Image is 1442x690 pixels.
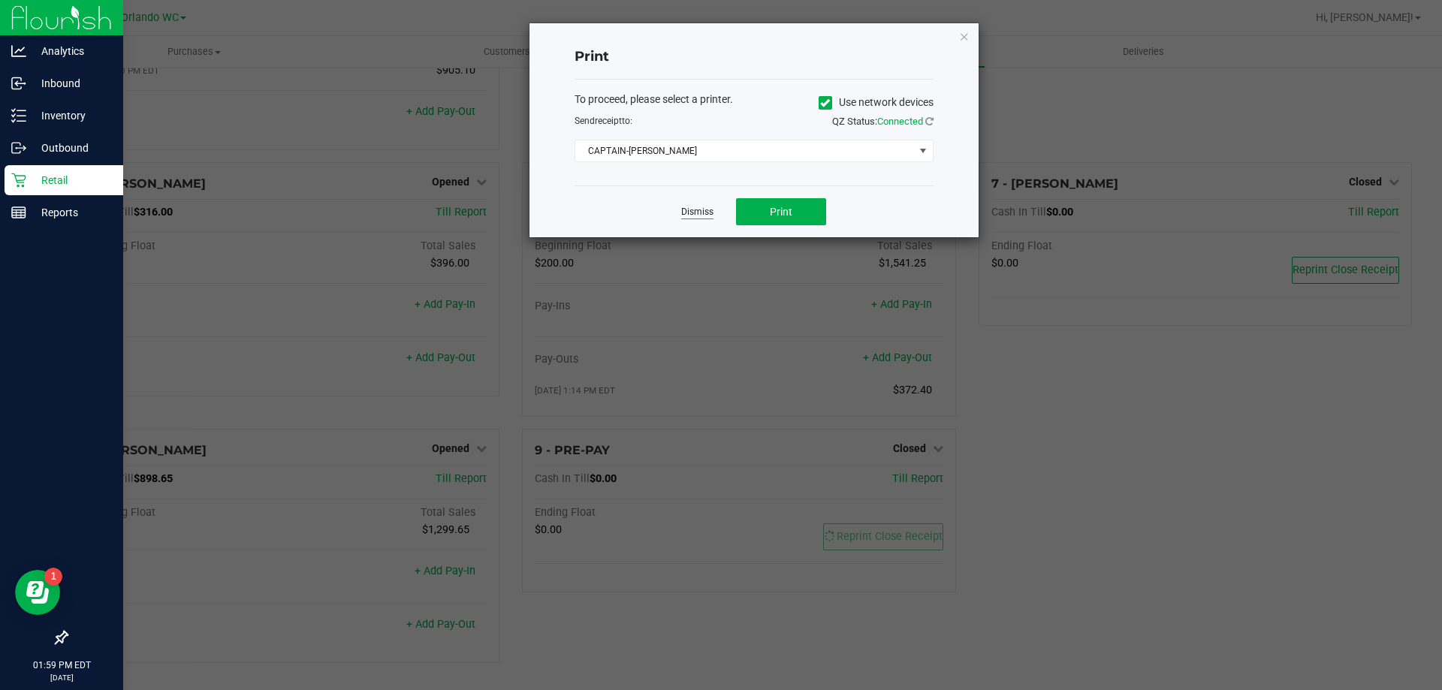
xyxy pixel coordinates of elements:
[26,203,116,221] p: Reports
[832,116,934,127] span: QZ Status:
[7,672,116,683] p: [DATE]
[770,206,792,218] span: Print
[26,74,116,92] p: Inbound
[736,198,826,225] button: Print
[575,47,934,67] h4: Print
[11,108,26,123] inline-svg: Inventory
[11,173,26,188] inline-svg: Retail
[877,116,923,127] span: Connected
[595,116,622,126] span: receipt
[575,116,632,126] span: Send to:
[26,171,116,189] p: Retail
[26,139,116,157] p: Outbound
[681,206,713,218] a: Dismiss
[11,140,26,155] inline-svg: Outbound
[563,92,945,114] div: To proceed, please select a printer.
[15,570,60,615] iframe: Resource center
[44,568,62,586] iframe: Resource center unread badge
[11,44,26,59] inline-svg: Analytics
[575,140,914,161] span: CAPTAIN-[PERSON_NAME]
[7,658,116,672] p: 01:59 PM EDT
[11,76,26,91] inline-svg: Inbound
[26,107,116,125] p: Inventory
[26,42,116,60] p: Analytics
[11,205,26,220] inline-svg: Reports
[819,95,934,110] label: Use network devices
